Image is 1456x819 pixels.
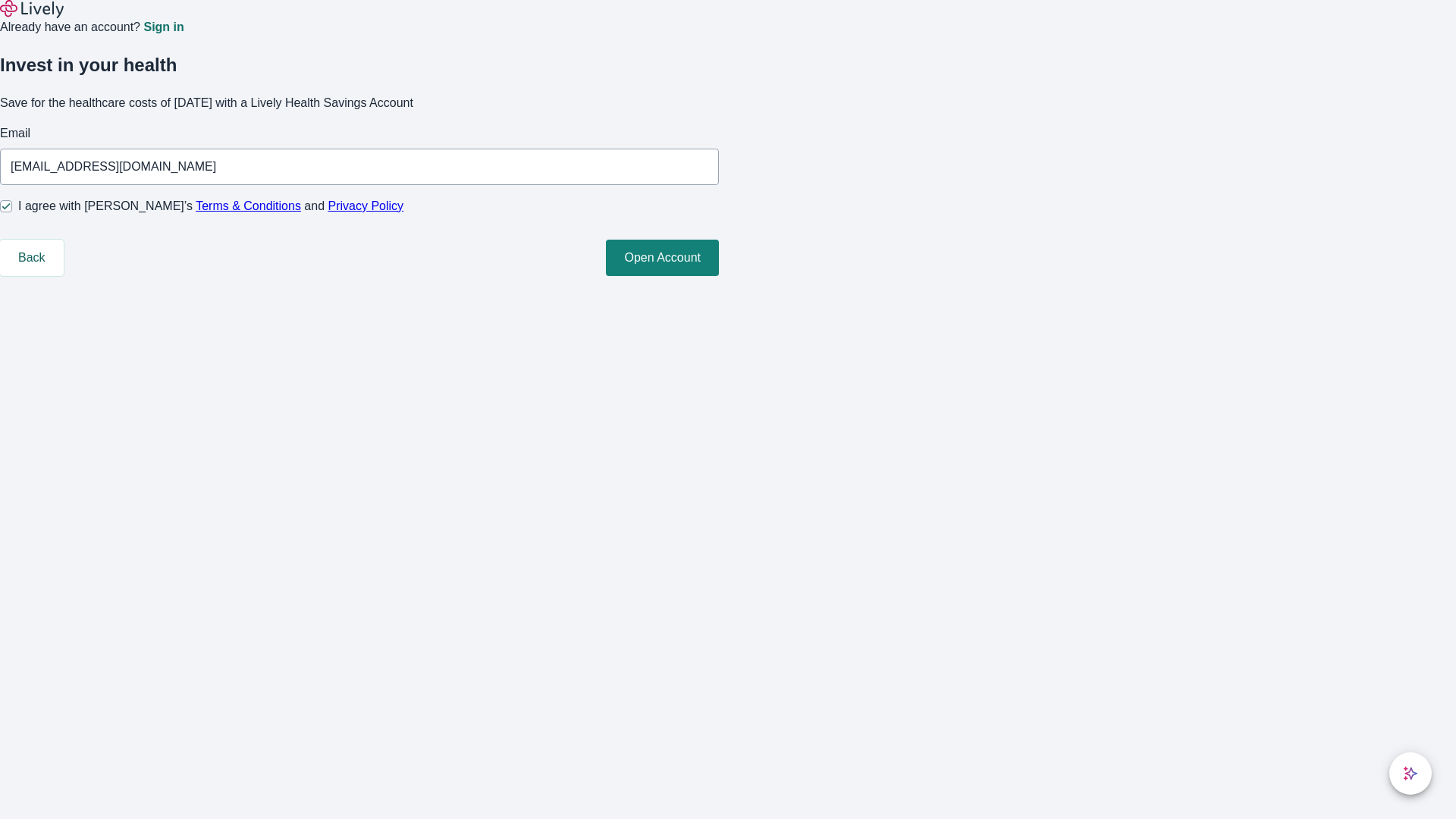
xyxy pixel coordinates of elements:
svg: Lively AI Assistant [1403,766,1418,781]
a: Terms & Conditions [196,199,301,212]
a: Privacy Policy [328,199,404,212]
a: Sign in [143,21,184,33]
button: chat [1389,752,1432,795]
button: Open Account [606,240,719,276]
span: I agree with [PERSON_NAME]’s and [18,197,403,215]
